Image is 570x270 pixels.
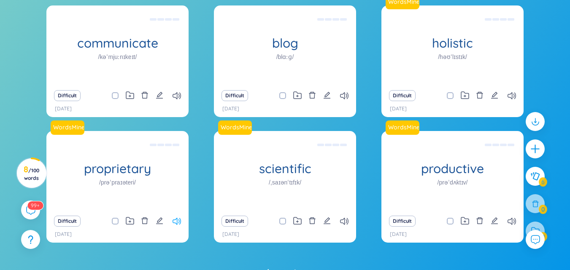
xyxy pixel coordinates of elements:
a: WordsMine [217,123,253,131]
sup: 573 [27,201,43,210]
p: [DATE] [390,105,407,113]
button: Difficult [54,90,81,101]
a: WordsMine [51,120,88,135]
span: / 100 words [24,167,39,181]
a: WordsMine [218,120,255,135]
button: Difficult [54,216,81,227]
button: edit [156,90,163,102]
span: delete [141,91,149,99]
p: [DATE] [55,105,72,113]
p: [DATE] [55,230,72,238]
h1: blog [214,36,356,51]
button: Difficult [222,216,248,227]
h1: /həʊˈlɪstɪk/ [438,52,467,61]
a: WordsMine [386,120,423,135]
span: delete [476,91,484,99]
span: delete [141,217,149,225]
span: delete [308,217,316,225]
p: [DATE] [222,105,239,113]
h1: /kəˈmjuːnɪkeɪt/ [98,52,137,61]
button: Difficult [389,90,416,101]
h1: /ˌsaɪənˈtɪfɪk/ [269,178,301,187]
span: edit [491,91,498,99]
button: Difficult [222,90,248,101]
button: delete [308,215,316,227]
button: delete [141,90,149,102]
span: edit [491,217,498,225]
span: delete [476,217,484,225]
h1: communicate [46,36,189,51]
span: delete [308,91,316,99]
p: [DATE] [390,230,407,238]
h1: scientific [214,161,356,176]
span: edit [323,91,331,99]
a: WordsMine [50,123,85,131]
button: edit [491,215,498,227]
button: edit [156,215,163,227]
button: delete [308,90,316,102]
h1: holistic [381,36,524,51]
span: edit [323,217,331,225]
h1: proprietary [46,161,189,176]
a: WordsMine [385,123,420,131]
button: edit [491,90,498,102]
button: delete [141,215,149,227]
h3: 8 [22,166,41,181]
h1: productive [381,161,524,176]
button: delete [476,90,484,102]
span: edit [156,91,163,99]
button: Difficult [389,216,416,227]
button: edit [323,215,331,227]
p: [DATE] [222,230,239,238]
button: delete [476,215,484,227]
span: edit [156,217,163,225]
h1: /prəˈpraɪəteri/ [99,178,136,187]
h1: /prəˈdʌktɪv/ [438,178,468,187]
span: plus [530,144,540,154]
button: edit [323,90,331,102]
h1: /blɑːɡ/ [276,52,294,61]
